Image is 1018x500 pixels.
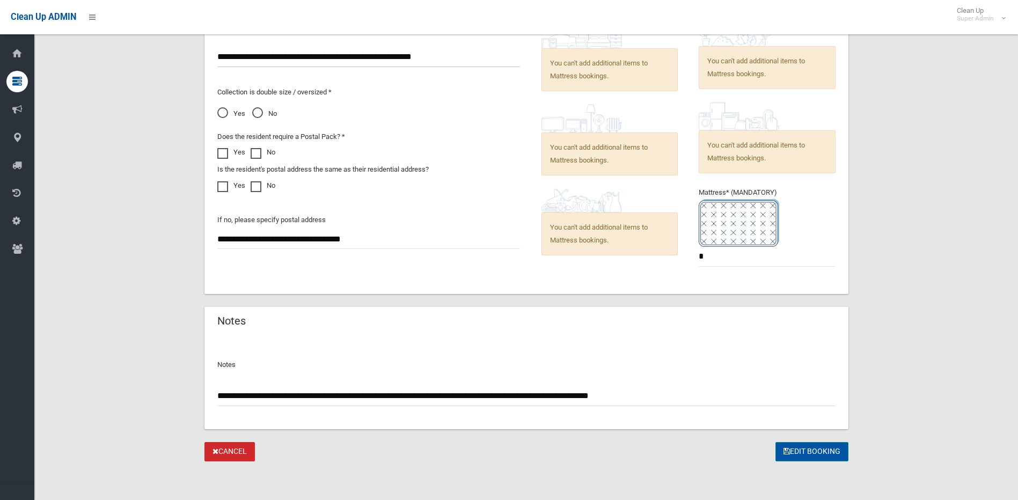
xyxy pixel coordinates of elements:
[217,130,345,143] label: Does the resident require a Postal Pack? *
[699,130,836,173] span: You can't add additional items to Mattress bookings.
[775,442,848,462] button: Edit Booking
[217,107,245,120] span: Yes
[699,102,779,130] img: 36c1b0289cb1767239cdd3de9e694f19.png
[217,163,429,176] label: Is the resident's postal address the same as their residential address?
[951,6,1005,23] span: Clean Up
[251,179,275,192] label: No
[699,188,836,247] span: Mattress* (MANDATORY)
[11,12,76,22] span: Clean Up ADMIN
[541,104,622,133] img: 394712a680b73dbc3d2a6a3a7ffe5a07.png
[217,179,245,192] label: Yes
[217,146,245,159] label: Yes
[217,86,520,99] p: Collection is double size / oversized *
[204,442,255,462] a: Cancel
[699,199,779,247] img: e7408bece873d2c1783593a074e5cb2f.png
[541,188,622,212] img: b13cc3517677393f34c0a387616ef184.png
[541,48,678,91] span: You can't add additional items to Mattress bookings.
[251,146,275,159] label: No
[204,311,259,332] header: Notes
[699,46,836,89] span: You can't add additional items to Mattress bookings.
[217,358,836,371] p: Notes
[217,214,326,226] label: If no, please specify postal address
[541,212,678,255] span: You can't add additional items to Mattress bookings.
[957,14,994,23] small: Super Admin
[541,133,678,175] span: You can't add additional items to Mattress bookings.
[252,107,277,120] span: No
